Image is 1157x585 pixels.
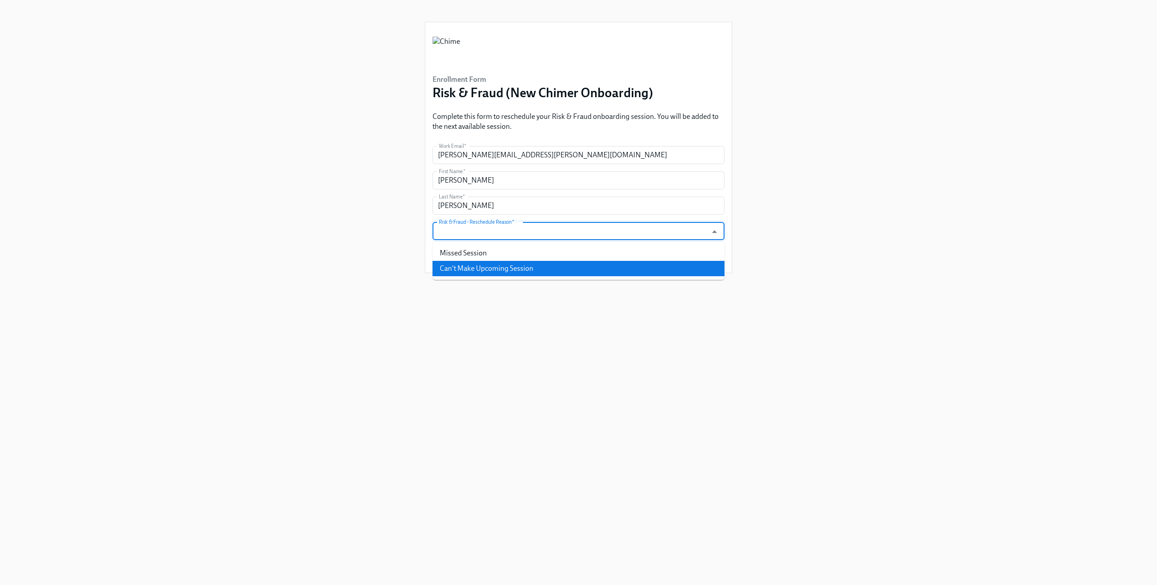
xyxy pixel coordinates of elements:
h3: Risk & Fraud (New Chimer Onboarding) [433,85,653,101]
button: Close [707,225,721,239]
li: Missed Session [433,245,724,261]
li: Can't Make Upcoming Session [433,261,724,276]
h6: Enrollment Form [433,75,653,85]
p: Complete this form to reschedule your Risk & Fraud onboarding session. You will be added to the n... [433,112,724,132]
img: Chime [433,37,460,64]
